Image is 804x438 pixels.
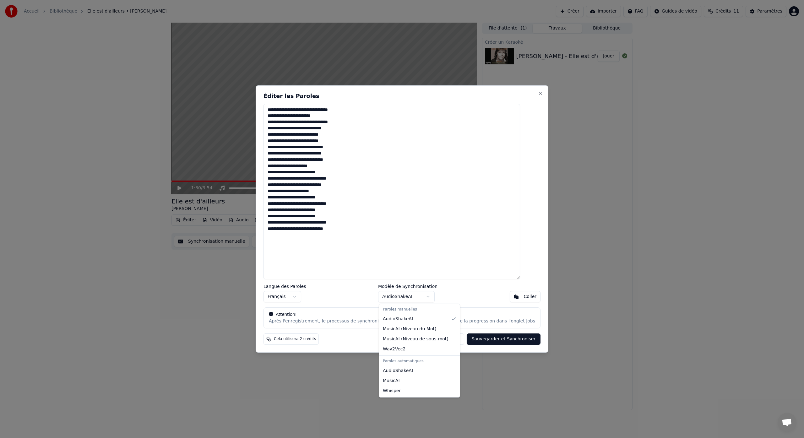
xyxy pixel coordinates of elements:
[383,388,401,394] span: Whisper
[383,336,448,342] span: MusicAI ( Niveau de sous-mot )
[383,346,405,352] span: Wav2Vec2
[383,378,400,384] span: MusicAI
[380,357,459,366] div: Paroles automatiques
[383,326,436,332] span: MusicAI ( Niveau du Mot )
[383,368,413,374] span: AudioShakeAI
[380,305,459,314] div: Paroles manuelles
[383,316,413,322] span: AudioShakeAI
